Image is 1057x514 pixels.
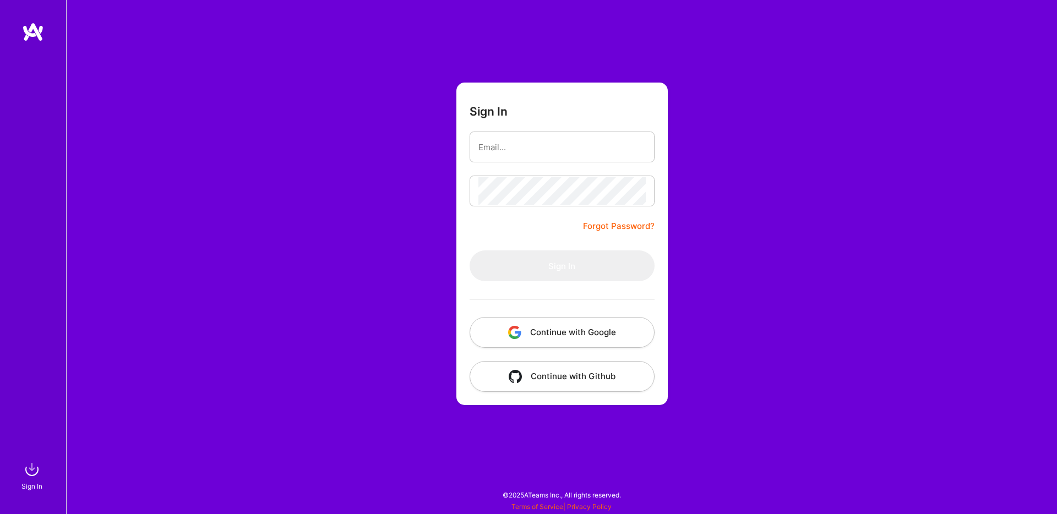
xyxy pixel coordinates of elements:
[583,220,655,233] a: Forgot Password?
[478,133,646,161] input: Email...
[508,326,521,339] img: icon
[511,502,612,511] span: |
[66,481,1057,508] div: © 2025 ATeams Inc., All rights reserved.
[470,317,655,348] button: Continue with Google
[470,105,508,118] h3: Sign In
[470,250,655,281] button: Sign In
[470,361,655,392] button: Continue with Github
[21,458,43,480] img: sign in
[567,502,612,511] a: Privacy Policy
[511,502,563,511] a: Terms of Service
[21,480,42,492] div: Sign In
[509,370,522,383] img: icon
[23,458,43,492] a: sign inSign In
[22,22,44,42] img: logo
